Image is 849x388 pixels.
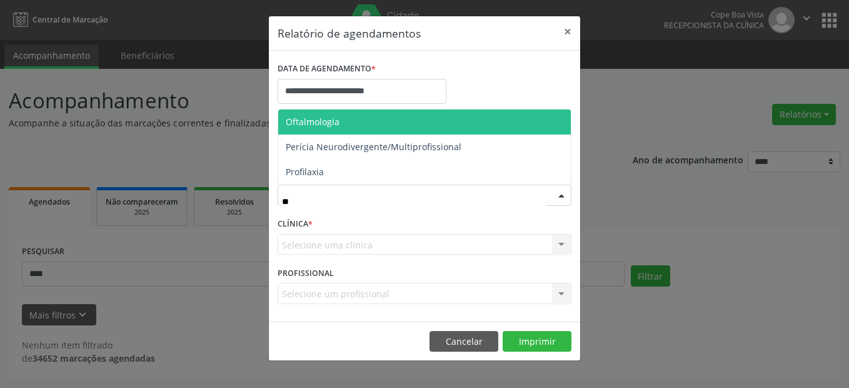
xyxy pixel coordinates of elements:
[278,59,376,79] label: DATA DE AGENDAMENTO
[278,263,334,283] label: PROFISSIONAL
[503,331,571,352] button: Imprimir
[555,16,580,47] button: Close
[430,331,498,352] button: Cancelar
[286,116,339,128] span: Oftalmologia
[278,25,421,41] h5: Relatório de agendamentos
[286,166,324,178] span: Profilaxia
[278,215,313,234] label: CLÍNICA
[286,141,461,153] span: Perícia Neurodivergente/Multiprofissional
